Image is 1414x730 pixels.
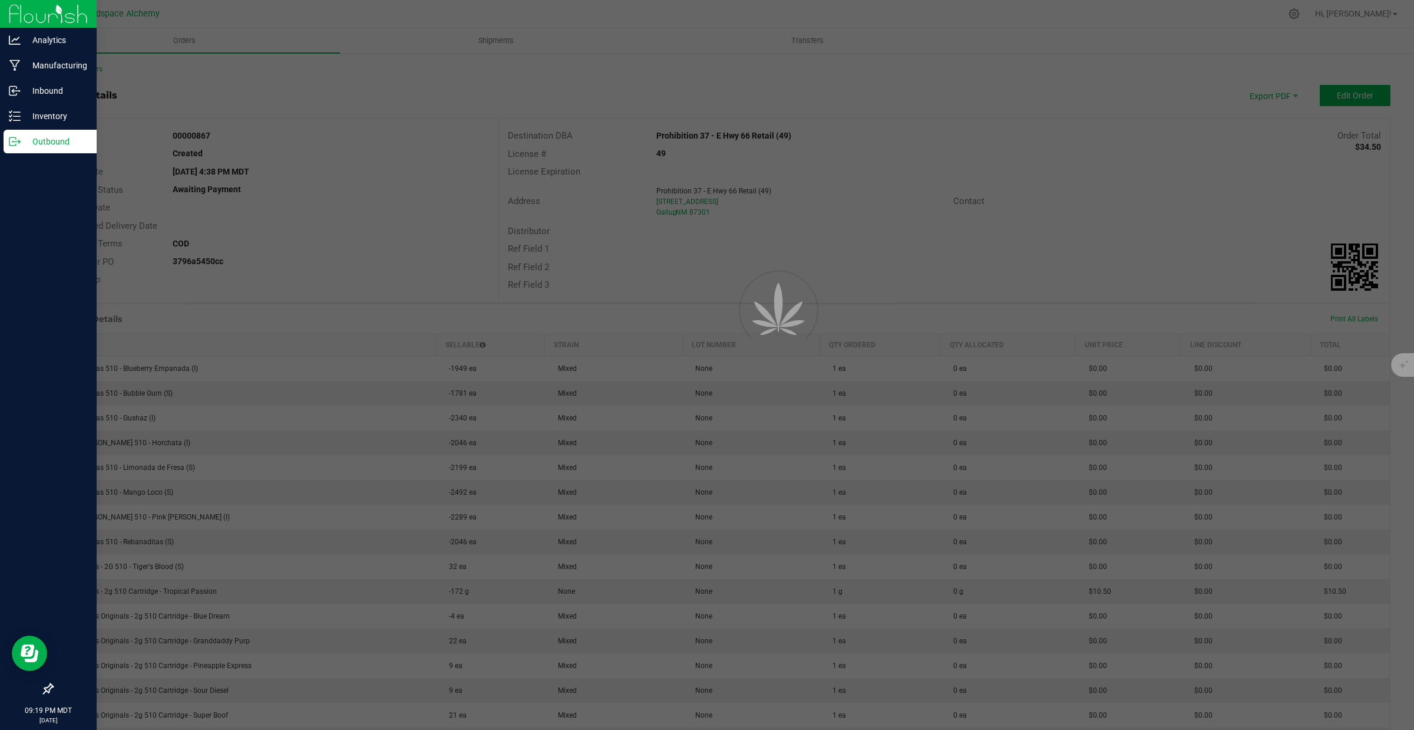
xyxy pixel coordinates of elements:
p: Manufacturing [21,58,91,73]
p: 09:19 PM MDT [5,705,91,716]
p: [DATE] [5,716,91,725]
iframe: Resource center [12,636,47,671]
p: Inbound [21,84,91,98]
p: Analytics [21,33,91,47]
inline-svg: Manufacturing [9,60,21,71]
inline-svg: Inventory [9,110,21,122]
p: Outbound [21,134,91,149]
inline-svg: Analytics [9,34,21,46]
p: Inventory [21,109,91,123]
inline-svg: Inbound [9,85,21,97]
inline-svg: Outbound [9,136,21,147]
